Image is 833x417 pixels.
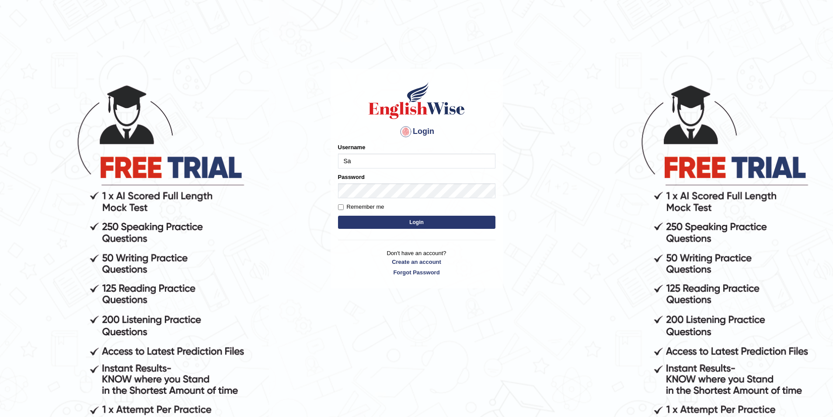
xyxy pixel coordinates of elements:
[338,204,344,210] input: Remember me
[367,81,467,120] img: Logo of English Wise sign in for intelligent practice with AI
[338,203,384,211] label: Remember me
[338,173,365,181] label: Password
[338,258,495,266] a: Create an account
[338,216,495,229] button: Login
[338,249,495,276] p: Don't have an account?
[338,125,495,139] h4: Login
[338,143,366,151] label: Username
[338,268,495,277] a: Forgot Password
